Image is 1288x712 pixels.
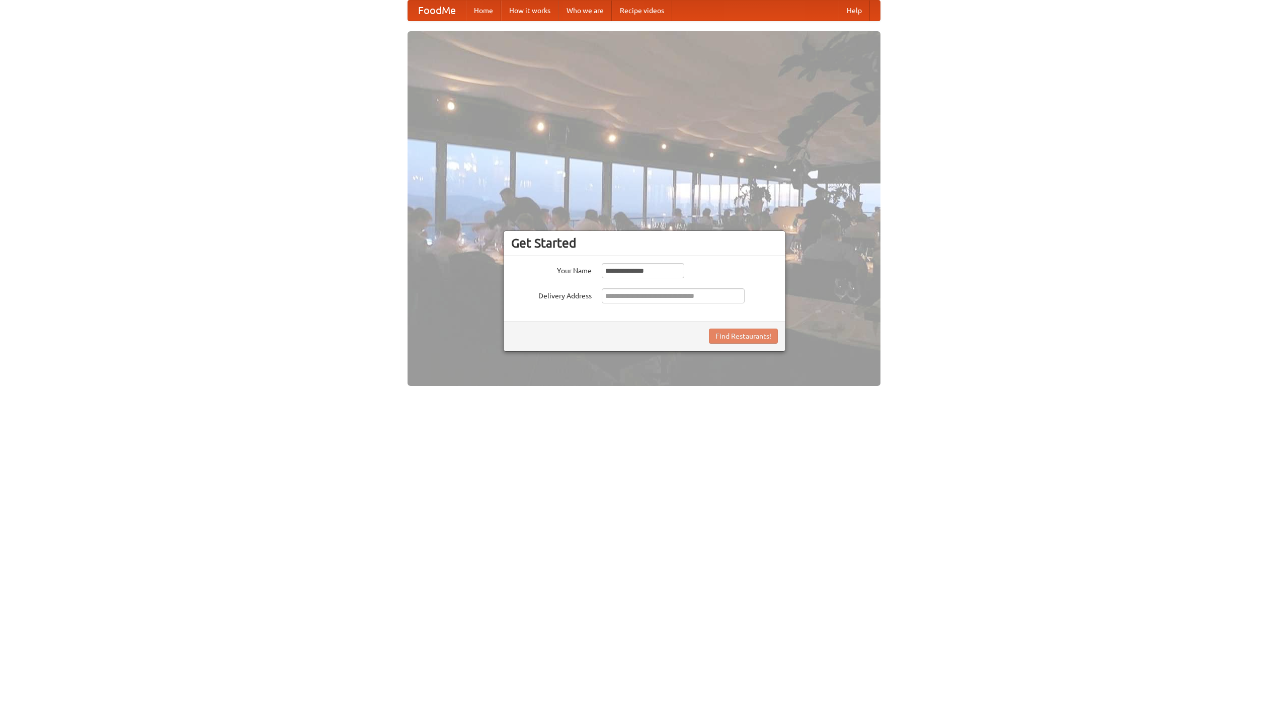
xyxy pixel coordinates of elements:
a: FoodMe [408,1,466,21]
h3: Get Started [511,235,778,251]
a: Home [466,1,501,21]
a: Recipe videos [612,1,672,21]
button: Find Restaurants! [709,329,778,344]
a: Help [839,1,870,21]
a: How it works [501,1,558,21]
label: Your Name [511,263,592,276]
label: Delivery Address [511,288,592,301]
a: Who we are [558,1,612,21]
